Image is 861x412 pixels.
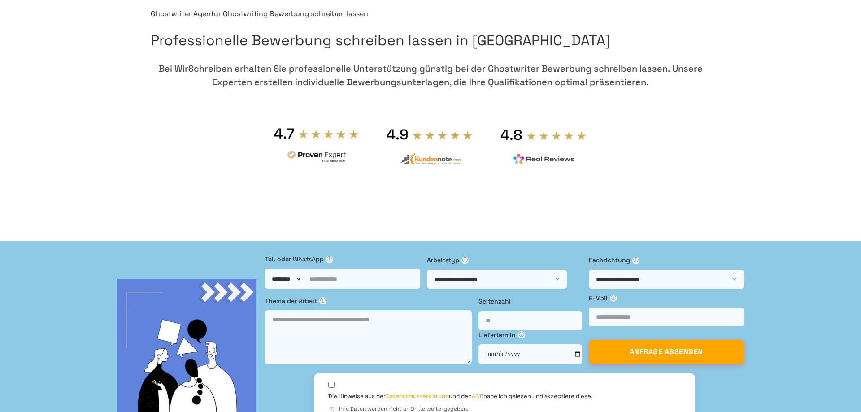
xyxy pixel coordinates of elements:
label: Die Hinweise aus der und den habe ich gelesen und akzeptiere diese. [328,392,592,400]
label: Arbeitstyp [427,255,582,265]
img: stars [526,131,587,141]
label: Liefertermin [478,330,582,340]
span: ⓘ [610,295,617,302]
h1: Professionelle Bewerbung schreiben lassen in [GEOGRAPHIC_DATA] [151,29,710,52]
button: ANFRAGE ABSENDEN [589,340,744,364]
label: Fachrichtung [589,255,744,265]
img: stars [412,130,473,140]
span: ⓘ [326,256,333,263]
span: ⓘ [319,297,326,304]
span: ⓘ [632,257,639,264]
span: ⓘ [518,331,525,338]
div: 4.7 [274,125,295,143]
img: kundennote [400,153,461,165]
img: realreviews [513,154,574,165]
a: AGB [472,392,483,400]
span: Bewerbung schreiben lassen [270,9,368,18]
a: Ghostwriter Agentur [151,9,221,18]
label: E-Mail [589,293,744,303]
div: Bei WirSchreiben erhalten Sie professionelle Unterstützung günstig bei der Ghostwriter Bewerbung ... [151,62,710,89]
span: ⓘ [461,257,469,264]
div: 4.9 [387,126,409,143]
label: Tel. oder WhatsApp [265,254,420,264]
div: 4.8 [500,126,522,144]
a: Datenschutzerklärung [386,392,449,400]
label: Thema der Arbeit [265,296,472,306]
label: Seitenzahl [478,296,582,306]
img: stars [298,129,359,139]
a: Ghostwriting [223,9,268,18]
